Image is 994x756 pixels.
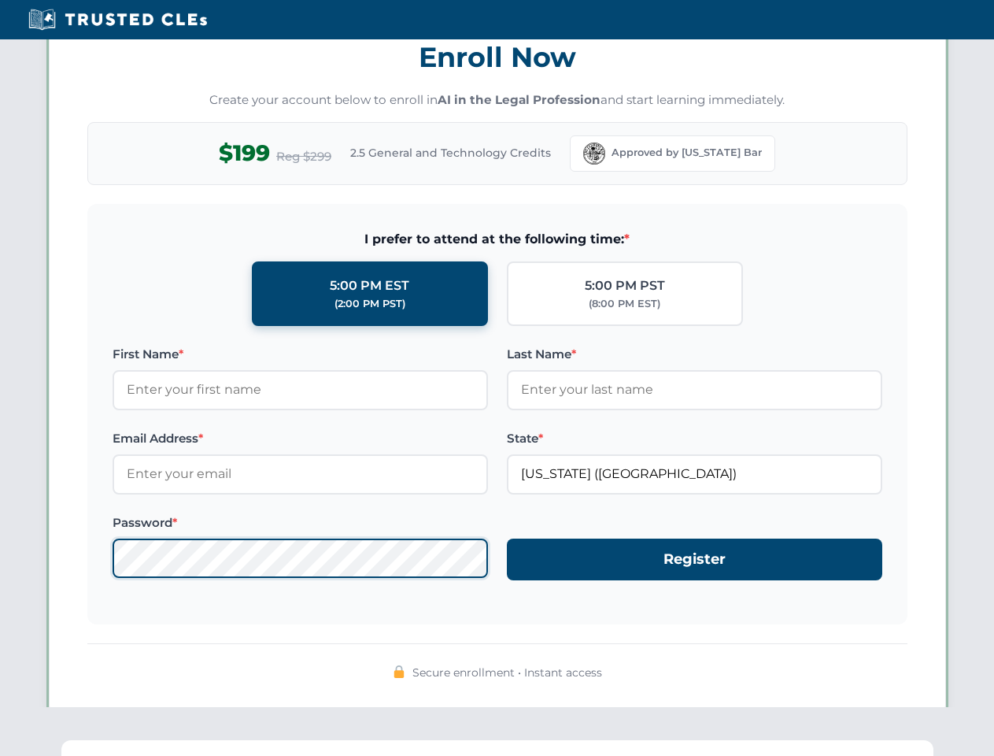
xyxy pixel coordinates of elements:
[334,296,405,312] div: (2:00 PM PST)
[507,370,882,409] input: Enter your last name
[330,276,409,296] div: 5:00 PM EST
[412,664,602,681] span: Secure enrollment • Instant access
[113,513,488,532] label: Password
[507,429,882,448] label: State
[24,8,212,31] img: Trusted CLEs
[507,345,882,364] label: Last Name
[113,345,488,364] label: First Name
[507,539,882,580] button: Register
[87,32,907,82] h3: Enroll Now
[438,92,600,107] strong: AI in the Legal Profession
[113,454,488,494] input: Enter your email
[113,229,882,250] span: I prefer to attend at the following time:
[583,143,605,165] img: Florida Bar
[350,144,551,161] span: 2.5 General and Technology Credits
[507,454,882,494] input: Florida (FL)
[585,276,665,296] div: 5:00 PM PST
[612,145,762,161] span: Approved by [US_STATE] Bar
[393,665,405,678] img: 🔒
[219,135,270,171] span: $199
[87,91,907,109] p: Create your account below to enroll in and start learning immediately.
[276,147,331,166] span: Reg $299
[113,429,488,448] label: Email Address
[113,370,488,409] input: Enter your first name
[589,296,660,312] div: (8:00 PM EST)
